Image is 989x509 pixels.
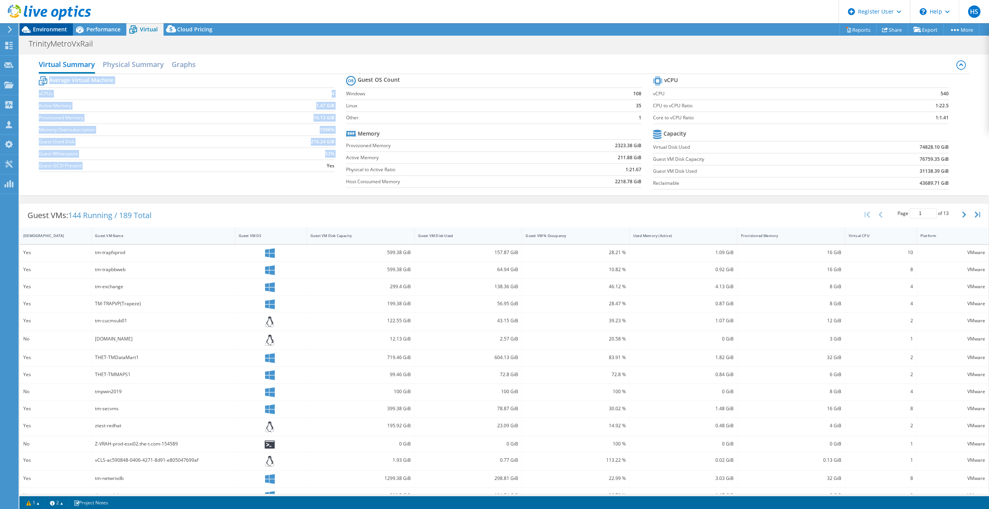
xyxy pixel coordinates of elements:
div: 8 [849,404,913,413]
div: 8 [849,474,913,483]
div: Yes [23,282,88,291]
div: 14.92 % [526,421,626,430]
div: THET-TMDataMart1 [95,353,231,362]
div: ztest-redhat [95,421,231,430]
a: 1 [21,498,45,507]
b: 216.24 GiB [311,138,334,146]
div: Yes [23,248,88,257]
div: 599.38 GiB [310,265,411,274]
label: Windows [346,90,603,98]
div: 1 [849,440,913,448]
div: No [23,335,88,343]
h2: Physical Summary [103,57,164,72]
label: vCPU [653,90,881,98]
div: tm-trapfxprod [95,248,231,257]
b: Average Virtual Machine [49,76,114,84]
div: 0 GiB [633,387,734,396]
div: 64.94 GiB [418,265,519,274]
div: 43.15 GiB [418,316,519,325]
div: 3 GiB [741,335,841,343]
label: Host Consumed Memory [346,178,549,186]
div: 0 GiB [310,440,411,448]
div: Z-VRAH-prod-esxi02.the-t.com-154589 [95,440,231,448]
div: 72.8 % [526,370,626,379]
div: 8 GiB [741,387,841,396]
div: tm-trapbbweb [95,265,231,274]
div: VMware [920,387,985,396]
span: 13 [943,210,949,217]
b: 1096% [320,126,334,134]
a: Export [908,24,944,36]
div: 2 [849,421,913,430]
div: 22.99 % [526,474,626,483]
div: tmpwin2019 [95,387,231,396]
div: 1 [849,335,913,343]
div: 1.93 GiB [310,456,411,464]
label: Other [346,114,603,122]
div: 56.95 GiB [418,299,519,308]
label: Guest VM Disk Capacity [653,155,846,163]
div: 0.87 GiB [633,299,734,308]
div: VMware [920,282,985,291]
div: 122.55 GiB [310,316,411,325]
b: 76759.35 GiB [920,155,949,163]
div: 1 [849,456,913,464]
b: 108 [633,90,641,98]
a: Reports [839,24,877,36]
div: 30.02 % [526,404,626,413]
div: No [23,440,88,448]
div: 10 [849,248,913,257]
div: VMware [920,491,985,500]
h1: TrinityMetroVxRail [25,40,105,48]
label: Core to vCPU Ratio [653,114,881,122]
div: VMware [920,440,985,448]
label: Active Memory [39,102,264,110]
div: 78.87 GiB [418,404,519,413]
div: 157.87 GiB [418,248,519,257]
div: tm-cucmsub01 [95,316,231,325]
b: 53% [325,150,334,158]
div: 2 [849,491,913,500]
h2: Virtual Summary [39,57,95,74]
div: 138.36 GiB [418,282,519,291]
div: VMware [920,299,985,308]
div: vCLS-ac590848-0406-4271-8d91-e805047699af [95,456,231,464]
div: 298.81 GiB [418,474,519,483]
b: Memory [358,130,380,138]
div: Yes [23,316,88,325]
span: 144 Running / 189 Total [68,210,152,220]
b: 43689.71 GiB [920,179,949,187]
div: 6 GiB [741,370,841,379]
h2: Graphs [172,57,196,72]
input: jump to page [910,208,937,218]
div: No [23,387,88,396]
div: 113.22 % [526,456,626,464]
div: 0.48 GiB [633,421,734,430]
div: Yes [23,456,88,464]
div: 299.4 GiB [310,282,411,291]
label: Guest iSCSI Present [39,162,264,170]
div: VMware [920,353,985,362]
b: 1:22.5 [936,102,949,110]
span: Page of [898,208,949,218]
div: 8 GiB [741,282,841,291]
div: Virtual CPU [849,233,904,238]
div: 2 [849,353,913,362]
div: 1.82 GiB [633,353,734,362]
div: [DEMOGRAPHIC_DATA] [23,233,78,238]
label: Physical to Active Ratio [346,166,549,174]
div: 0.92 GiB [633,265,734,274]
span: Cloud Pricing [177,26,212,33]
svg: \n [920,8,927,15]
b: 74828.10 GiB [920,143,949,151]
div: 195.92 GiB [310,421,411,430]
div: 12.13 GiB [310,335,411,343]
div: Yes [23,474,88,483]
div: thet-tvmlab [95,491,231,500]
b: 1:21.67 [625,166,641,174]
div: VMware [920,404,985,413]
div: Yes [23,265,88,274]
div: VMware [920,421,985,430]
div: Platform [920,233,976,238]
span: HS [968,5,980,18]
